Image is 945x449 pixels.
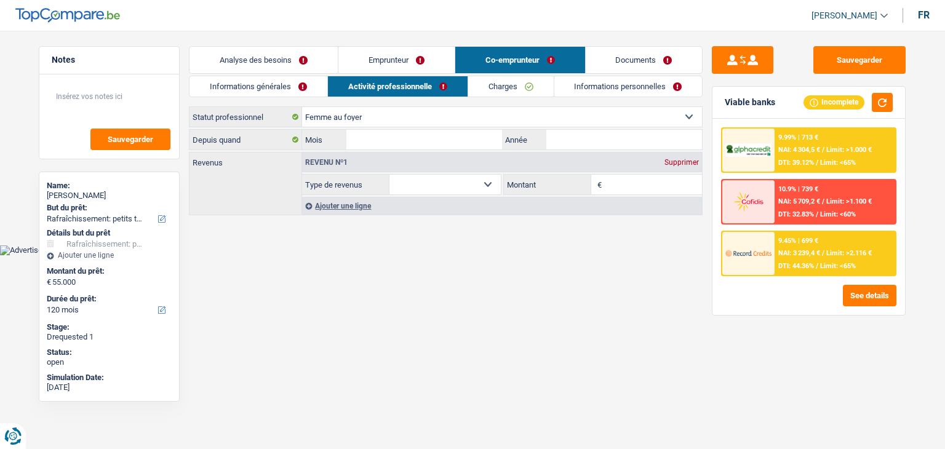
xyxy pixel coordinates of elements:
div: 9.45% | 699 € [778,237,818,245]
label: Type de revenus [302,175,389,194]
button: See details [843,285,896,306]
a: Charges [468,76,554,97]
span: € [591,175,605,194]
div: open [47,357,172,367]
span: Limit: <60% [820,210,856,218]
span: / [822,146,824,154]
div: Détails but du prêt [47,228,172,238]
span: DTI: 32.83% [778,210,814,218]
img: TopCompare Logo [15,8,120,23]
input: AAAA [546,130,702,149]
input: MM [346,130,502,149]
div: [PERSON_NAME] [47,191,172,201]
span: DTI: 44.36% [778,262,814,270]
a: Analyse des besoins [189,47,338,73]
div: fr [918,9,930,21]
span: / [816,210,818,218]
div: Status: [47,348,172,357]
span: NAI: 5 709,2 € [778,197,820,205]
label: Durée du prêt: [47,294,169,304]
div: Stage: [47,322,172,332]
button: Sauvegarder [813,46,906,74]
a: Informations générales [189,76,327,97]
span: Limit: >1.000 € [826,146,872,154]
div: Name: [47,181,172,191]
img: AlphaCredit [725,143,771,157]
span: NAI: 3 239,4 € [778,249,820,257]
span: / [816,159,818,167]
div: Viable banks [725,97,775,108]
label: Montant du prêt: [47,266,169,276]
a: Documents [586,47,703,73]
label: Statut professionnel [189,107,302,127]
div: Incomplete [803,95,864,109]
img: Cofidis [725,190,771,213]
a: Informations personnelles [554,76,703,97]
span: Limit: <65% [820,159,856,167]
label: Année [502,130,546,149]
a: [PERSON_NAME] [802,6,888,26]
h5: Notes [52,55,167,65]
img: Record Credits [725,242,771,264]
label: But du prêt: [47,203,169,213]
span: [PERSON_NAME] [811,10,877,21]
div: Ajouter une ligne [47,251,172,260]
div: [DATE] [47,383,172,392]
button: Sauvegarder [90,129,170,150]
span: / [822,197,824,205]
label: Revenus [189,153,301,167]
div: 10.9% | 739 € [778,185,818,193]
div: 9.99% | 713 € [778,133,818,141]
div: Simulation Date: [47,373,172,383]
span: DTI: 39.12% [778,159,814,167]
span: / [822,249,824,257]
a: Emprunteur [338,47,455,73]
div: Drequested 1 [47,332,172,342]
span: Limit: >1.100 € [826,197,872,205]
span: Limit: <65% [820,262,856,270]
span: Limit: >2.116 € [826,249,872,257]
span: Sauvegarder [108,135,153,143]
span: € [47,277,51,287]
div: Supprimer [661,159,702,166]
span: NAI: 4 304,5 € [778,146,820,154]
a: Activité professionnelle [328,76,468,97]
span: / [816,262,818,270]
label: Mois [302,130,346,149]
label: Montant [504,175,591,194]
div: Ajouter une ligne [302,197,702,215]
div: Revenu nº1 [302,159,351,166]
label: Depuis quand [189,130,302,149]
a: Co-emprunteur [455,47,585,73]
